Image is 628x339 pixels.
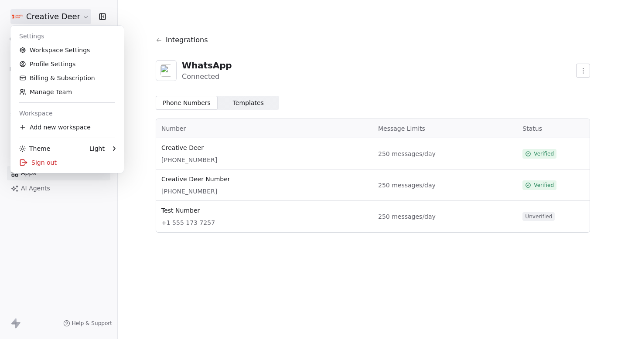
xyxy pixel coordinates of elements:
div: Light [89,144,105,153]
a: Profile Settings [14,57,120,71]
a: Billing & Subscription [14,71,120,85]
a: Manage Team [14,85,120,99]
div: Theme [19,144,50,153]
a: Workspace Settings [14,43,120,57]
div: Sign out [14,156,120,169]
div: Workspace [14,106,120,120]
div: Settings [14,29,120,43]
div: Add new workspace [14,120,120,134]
